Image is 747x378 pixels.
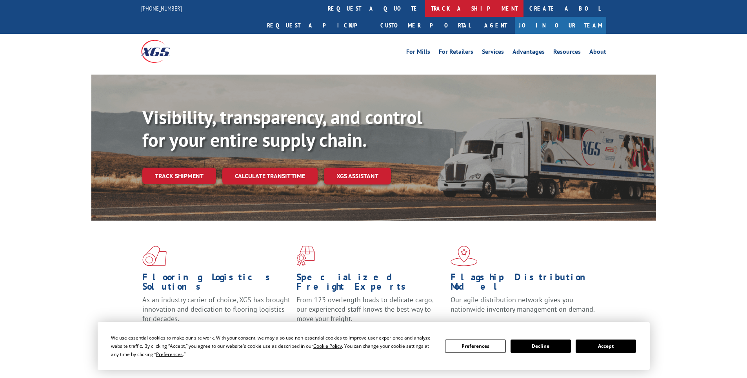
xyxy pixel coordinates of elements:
[589,49,606,57] a: About
[445,340,505,353] button: Preferences
[156,351,183,358] span: Preferences
[296,272,445,295] h1: Specialized Freight Experts
[324,168,391,184] a: XGS ASSISTANT
[142,168,216,184] a: Track shipment
[142,272,291,295] h1: Flooring Logistics Solutions
[142,246,167,266] img: xgs-icon-total-supply-chain-intelligence-red
[513,49,545,57] a: Advantages
[98,322,650,370] div: Cookie Consent Prompt
[222,168,318,184] a: Calculate transit time
[515,17,606,34] a: Join Our Team
[553,49,581,57] a: Resources
[511,340,571,353] button: Decline
[141,4,182,12] a: [PHONE_NUMBER]
[482,49,504,57] a: Services
[439,49,473,57] a: For Retailers
[406,49,430,57] a: For Mills
[313,343,342,349] span: Cookie Policy
[111,334,436,358] div: We use essential cookies to make our site work. With your consent, we may also use non-essential ...
[296,295,445,330] p: From 123 overlength loads to delicate cargo, our experienced staff knows the best way to move you...
[142,105,422,152] b: Visibility, transparency, and control for your entire supply chain.
[476,17,515,34] a: Agent
[374,17,476,34] a: Customer Portal
[576,340,636,353] button: Accept
[261,17,374,34] a: Request a pickup
[451,321,548,330] a: Learn More >
[451,295,595,314] span: Our agile distribution network gives you nationwide inventory management on demand.
[451,246,478,266] img: xgs-icon-flagship-distribution-model-red
[451,272,599,295] h1: Flagship Distribution Model
[142,295,290,323] span: As an industry carrier of choice, XGS has brought innovation and dedication to flooring logistics...
[296,246,315,266] img: xgs-icon-focused-on-flooring-red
